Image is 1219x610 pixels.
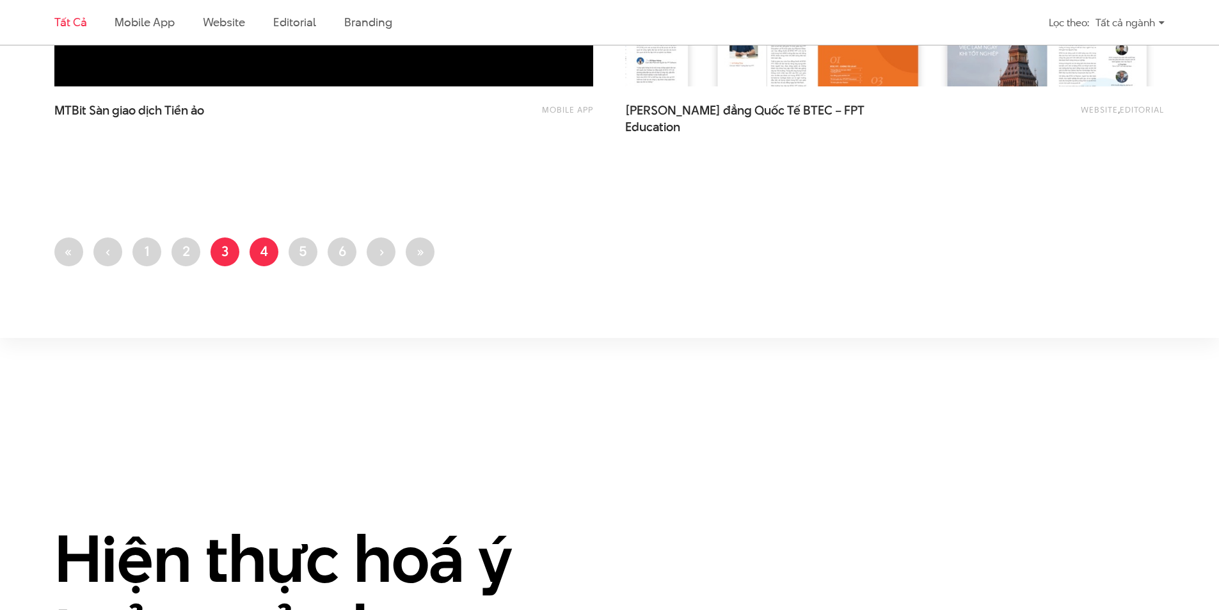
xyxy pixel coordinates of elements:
a: Mobile app [115,14,174,30]
span: đẳng [723,102,752,119]
span: ảo [191,102,204,119]
span: Education [625,118,680,136]
span: » [416,241,424,261]
span: FPT [844,102,864,119]
span: Tiền [164,102,188,119]
a: 1 [132,237,161,266]
div: Lọc theo: [1049,12,1089,34]
a: Tất cả [54,14,86,30]
a: 5 [289,237,317,266]
a: MTBit Sàn giao dịch Tiền ảo [54,102,310,134]
div: Tất cả ngành [1096,12,1165,34]
span: Sàn [89,102,109,119]
span: Quốc [754,102,785,119]
span: MTBit [54,102,86,119]
a: 6 [328,237,356,266]
a: Editorial [273,14,316,30]
span: dịch [138,102,162,119]
span: [PERSON_NAME] [625,102,721,119]
a: Website [1081,104,1118,115]
span: Tế [787,102,801,119]
a: 2 [171,237,200,266]
span: ‹ [106,241,111,261]
a: [PERSON_NAME] đẳng Quốc Tế BTEC – FPT Education [625,102,881,134]
a: Mobile app [542,104,593,115]
a: Editorial [1120,104,1164,115]
span: – [835,102,841,119]
span: « [65,241,73,261]
span: giao [112,102,136,119]
a: Branding [344,14,392,30]
a: 3 [211,237,239,266]
a: Website [203,14,245,30]
span: BTEC [803,102,833,119]
div: , [948,102,1164,128]
span: › [379,241,384,261]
